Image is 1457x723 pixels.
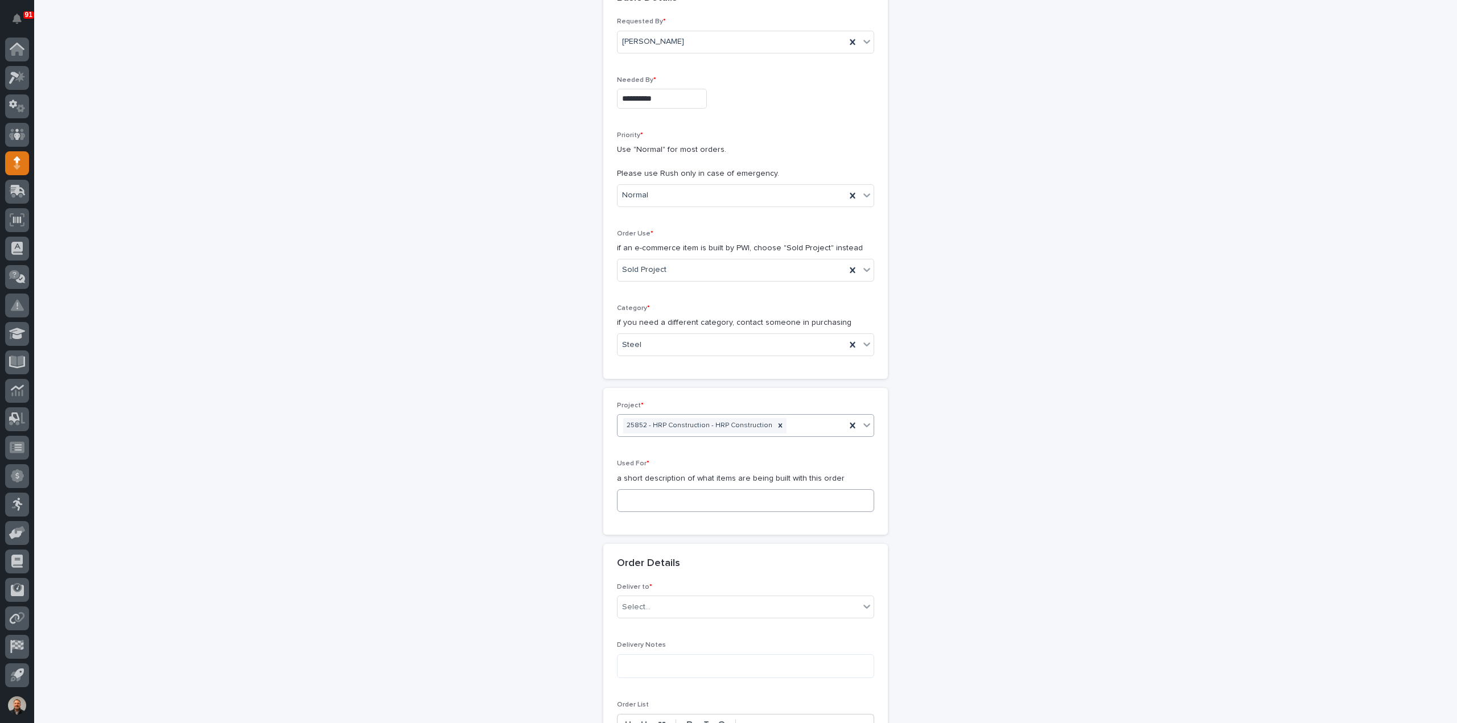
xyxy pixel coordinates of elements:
span: Project [617,402,644,409]
p: Use "Normal" for most orders. Please use Rush only in case of emergency. [617,144,874,179]
p: a short description of what items are being built with this order [617,473,874,485]
span: Sold Project [622,264,666,276]
span: [PERSON_NAME] [622,36,684,48]
span: Used For [617,460,649,467]
h2: Order Details [617,557,680,570]
span: Requested By [617,18,666,25]
span: Deliver to [617,584,652,590]
span: Delivery Notes [617,642,666,648]
div: 25852 - HRP Construction - HRP Construction [623,418,774,433]
button: Notifications [5,7,29,31]
span: Category [617,305,650,312]
span: Steel [622,339,641,351]
p: 91 [25,11,32,19]
span: Priority [617,132,643,139]
span: Normal [622,189,648,201]
p: if you need a different category, contact someone in purchasing [617,317,874,329]
span: Order List [617,701,649,708]
div: Select... [622,601,651,613]
button: users-avatar [5,693,29,717]
span: Order Use [617,230,653,237]
span: Needed By [617,77,656,84]
div: Notifications91 [14,14,29,32]
p: if an e-commerce item is built by PWI, choose "Sold Project" instead [617,242,874,254]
